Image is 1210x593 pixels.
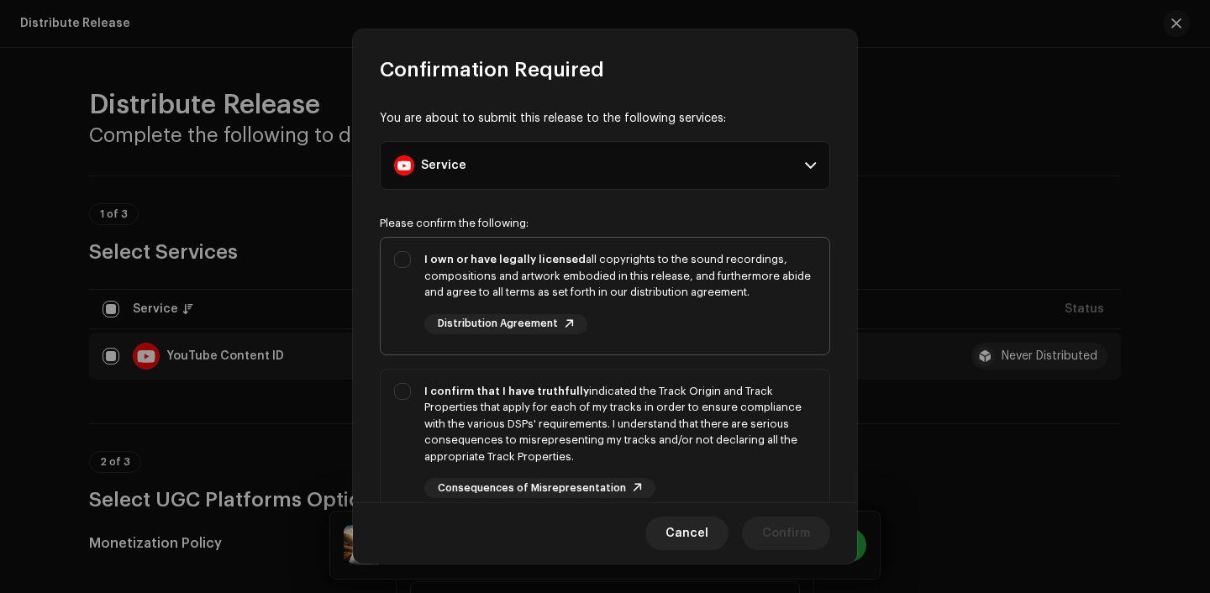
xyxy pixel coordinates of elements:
[424,386,589,396] strong: I confirm that I have truthfully
[421,159,466,172] div: Service
[665,517,708,550] span: Cancel
[380,237,830,355] p-togglebutton: I own or have legally licensedall copyrights to the sound recordings, compositions and artwork em...
[424,383,816,465] div: indicated the Track Origin and Track Properties that apply for each of my tracks in order to ensu...
[438,318,558,329] span: Distribution Agreement
[380,110,830,128] div: You are about to submit this release to the following services:
[645,517,729,550] button: Cancel
[424,251,816,301] div: all copyrights to the sound recordings, compositions and artwork embodied in this release, and fu...
[424,254,586,265] strong: I own or have legally licensed
[742,517,830,550] button: Confirm
[380,141,830,190] p-accordion-header: Service
[380,217,830,230] div: Please confirm the following:
[380,369,830,520] p-togglebutton: I confirm that I have truthfullyindicated the Track Origin and Track Properties that apply for ea...
[438,483,626,494] span: Consequences of Misrepresentation
[380,56,604,83] span: Confirmation Required
[762,517,810,550] span: Confirm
